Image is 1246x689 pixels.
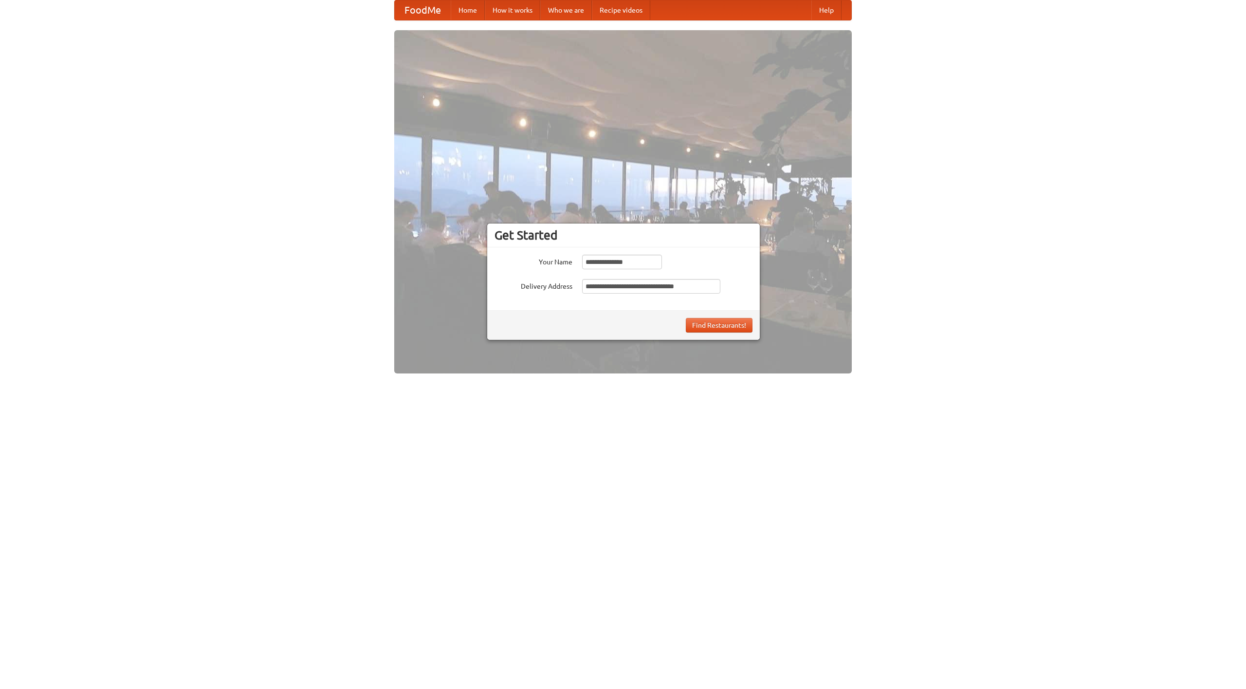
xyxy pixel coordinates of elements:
label: Your Name [495,255,572,267]
button: Find Restaurants! [686,318,752,333]
a: How it works [485,0,540,20]
a: Who we are [540,0,592,20]
a: FoodMe [395,0,451,20]
a: Help [811,0,842,20]
label: Delivery Address [495,279,572,291]
a: Home [451,0,485,20]
h3: Get Started [495,228,752,242]
a: Recipe videos [592,0,650,20]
